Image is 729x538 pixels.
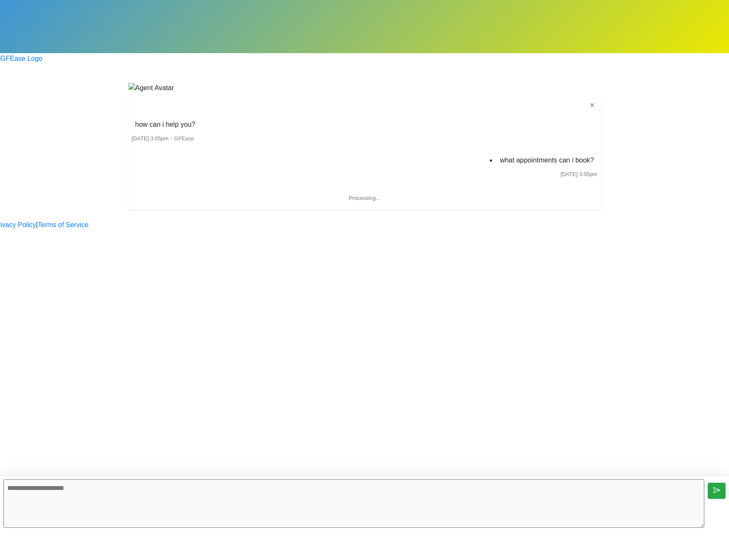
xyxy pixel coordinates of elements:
li: how can i help you? [132,118,199,131]
a: Terms of Service [38,220,89,230]
small: ・ [132,135,194,142]
span: GFEase [174,135,194,142]
button: ✕ [587,100,597,111]
img: Agent Avatar [129,83,174,93]
span: [DATE] 3:05pm [560,171,597,177]
span: [DATE] 3:05pm [132,135,169,142]
span: Processing... [349,195,380,201]
a: | [36,220,38,230]
li: what appointments can i book? [497,154,597,167]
